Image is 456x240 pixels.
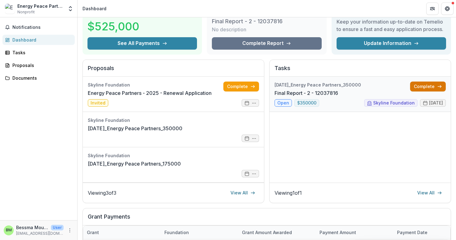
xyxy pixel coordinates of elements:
[88,89,212,97] a: Energy Peace Partners - 2025 - Renewal Application
[83,229,103,236] div: Grant
[238,226,316,239] div: Grant amount awarded
[5,4,15,14] img: Energy Peace Partners
[17,3,64,9] div: Energy Peace Partners
[337,18,446,33] h3: Keep your information up-to-date on Temelio to ensure a fast and easy application process.
[275,65,446,77] h2: Tasks
[212,26,246,33] p: No description
[83,5,106,12] div: Dashboard
[2,35,75,45] a: Dashboard
[12,49,70,56] div: Tasks
[2,73,75,83] a: Documents
[88,125,182,132] a: [DATE]_Energy Peace Partners_350000
[441,2,454,15] button: Get Help
[393,229,431,236] div: Payment date
[2,47,75,58] a: Tasks
[161,229,193,236] div: Foundation
[6,228,12,232] div: Bessma Mourad
[88,65,259,77] h2: Proposals
[227,188,259,198] a: View All
[212,18,283,25] h3: Final Report - 2 - 12037816
[2,60,75,70] a: Proposals
[212,37,321,50] a: Complete Report
[337,37,446,50] a: Update Information
[161,226,238,239] div: Foundation
[80,4,109,13] nav: breadcrumb
[275,89,338,97] a: Final Report - 2 - 12037816
[12,75,70,81] div: Documents
[83,226,161,239] div: Grant
[88,189,116,197] p: Viewing 3 of 3
[12,62,70,69] div: Proposals
[316,226,393,239] div: Payment Amount
[275,189,302,197] p: Viewing 1 of 1
[16,224,48,231] p: Bessma Mourad
[88,160,181,167] a: [DATE]_Energy Peace Partners_175000
[414,188,446,198] a: View All
[2,22,75,32] button: Notifications
[16,231,64,236] p: [EMAIL_ADDRESS][DOMAIN_NAME]
[66,227,74,234] button: More
[316,229,360,236] div: Payment Amount
[87,18,139,35] h3: $525,000
[223,82,259,91] a: Complete
[88,213,446,225] h2: Grant Payments
[66,2,75,15] button: Open entity switcher
[51,225,64,230] p: User
[426,2,439,15] button: Partners
[12,25,72,30] span: Notifications
[410,82,446,91] a: Complete
[12,37,70,43] div: Dashboard
[238,229,296,236] div: Grant amount awarded
[17,9,35,15] span: Nonprofit
[87,37,197,50] button: See All Payments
